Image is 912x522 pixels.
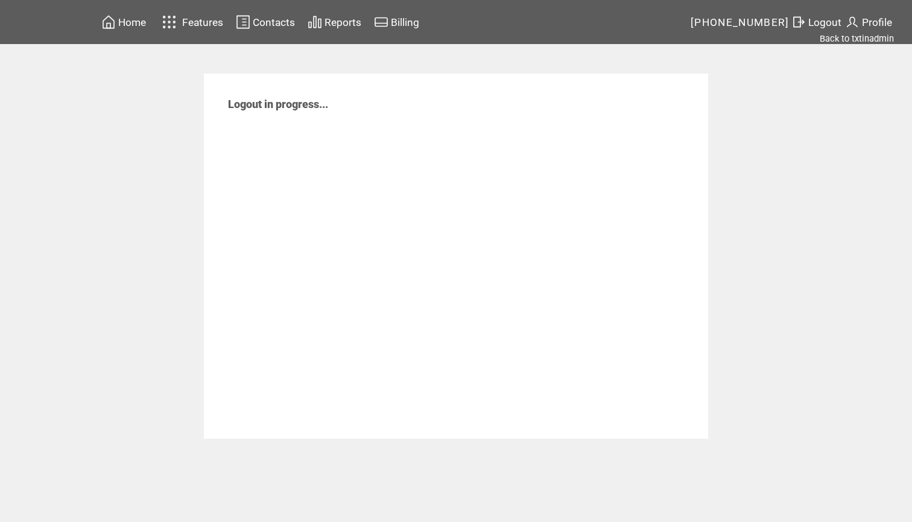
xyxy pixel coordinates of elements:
img: home.svg [101,14,116,30]
img: chart.svg [308,14,322,30]
img: profile.svg [845,14,860,30]
a: Features [157,10,225,34]
span: Logout in progress... [228,98,328,110]
img: features.svg [159,12,180,32]
span: Reports [325,16,361,28]
span: Logout [808,16,841,28]
span: Contacts [253,16,295,28]
img: exit.svg [791,14,806,30]
a: Logout [790,13,843,31]
span: Home [118,16,146,28]
a: Contacts [234,13,297,31]
span: Features [182,16,223,28]
span: [PHONE_NUMBER] [691,16,790,28]
a: Reports [306,13,363,31]
a: Home [100,13,148,31]
span: Billing [391,16,419,28]
a: Profile [843,13,894,31]
img: creidtcard.svg [374,14,388,30]
a: Billing [372,13,421,31]
span: Profile [862,16,892,28]
a: Back to txtinadmin [820,33,894,44]
img: contacts.svg [236,14,250,30]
